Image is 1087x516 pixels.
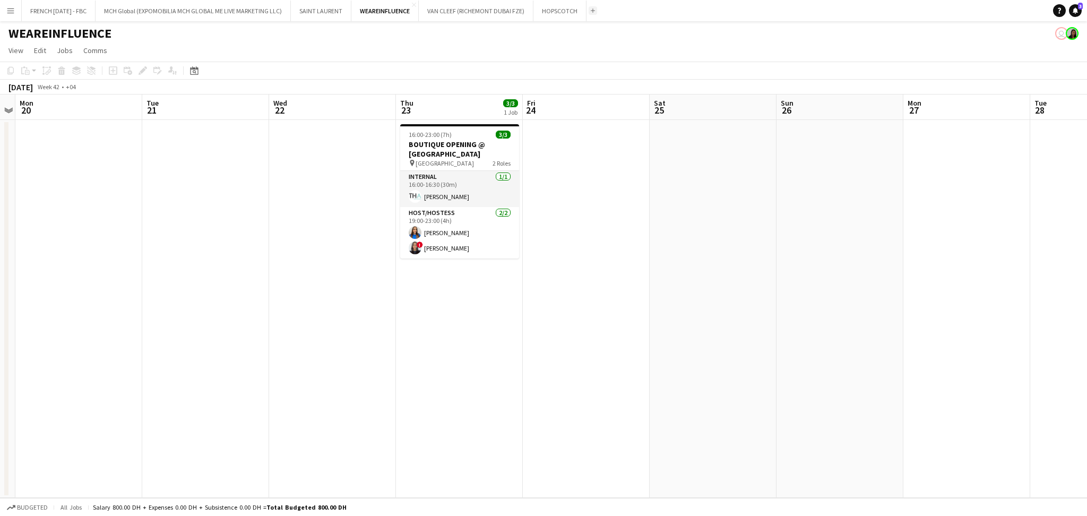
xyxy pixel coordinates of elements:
[1069,4,1082,17] a: 3
[1055,27,1068,40] app-user-avatar: Abdou AKTOUF
[145,104,159,116] span: 21
[409,131,452,139] span: 16:00-23:00 (7h)
[20,98,33,108] span: Mon
[533,1,586,21] button: HOPSCOTCH
[419,1,533,21] button: VAN CLEEF (RICHEMONT DUBAI FZE)
[291,1,351,21] button: SAINT LAURENT
[1034,98,1047,108] span: Tue
[400,207,519,259] app-card-role: Host/Hostess2/219:00-23:00 (4h)[PERSON_NAME]![PERSON_NAME]
[53,44,77,57] a: Jobs
[527,98,536,108] span: Fri
[496,131,511,139] span: 3/3
[4,44,28,57] a: View
[417,242,423,248] span: !
[34,46,46,55] span: Edit
[908,98,921,108] span: Mon
[504,108,517,116] div: 1 Job
[400,171,519,207] app-card-role: Internal1/116:00-16:30 (30m)[PERSON_NAME]
[5,502,49,513] button: Budgeted
[1033,104,1047,116] span: 28
[272,104,287,116] span: 22
[30,44,50,57] a: Edit
[8,46,23,55] span: View
[400,98,413,108] span: Thu
[493,159,511,167] span: 2 Roles
[654,98,666,108] span: Sat
[400,124,519,259] app-job-card: 16:00-23:00 (7h)3/3BOUTIQUE OPENING @ [GEOGRAPHIC_DATA] [GEOGRAPHIC_DATA]2 RolesInternal1/116:00-...
[96,1,291,21] button: MCH Global (EXPOMOBILIA MCH GLOBAL ME LIVE MARKETING LLC)
[416,159,474,167] span: [GEOGRAPHIC_DATA]
[1078,3,1083,10] span: 3
[503,99,518,107] span: 3/3
[35,83,62,91] span: Week 42
[58,503,84,511] span: All jobs
[1066,27,1079,40] app-user-avatar: Sara Mendhao
[266,503,347,511] span: Total Budgeted 800.00 DH
[8,82,33,92] div: [DATE]
[22,1,96,21] button: FRENCH [DATE] - FBC
[906,104,921,116] span: 27
[17,504,48,511] span: Budgeted
[779,104,793,116] span: 26
[83,46,107,55] span: Comms
[146,98,159,108] span: Tue
[8,25,111,41] h1: WEAREINFLUENCE
[79,44,111,57] a: Comms
[93,503,347,511] div: Salary 800.00 DH + Expenses 0.00 DH + Subsistence 0.00 DH =
[781,98,793,108] span: Sun
[273,98,287,108] span: Wed
[652,104,666,116] span: 25
[18,104,33,116] span: 20
[66,83,76,91] div: +04
[400,140,519,159] h3: BOUTIQUE OPENING @ [GEOGRAPHIC_DATA]
[57,46,73,55] span: Jobs
[525,104,536,116] span: 24
[351,1,419,21] button: WEAREINFLUENCE
[399,104,413,116] span: 23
